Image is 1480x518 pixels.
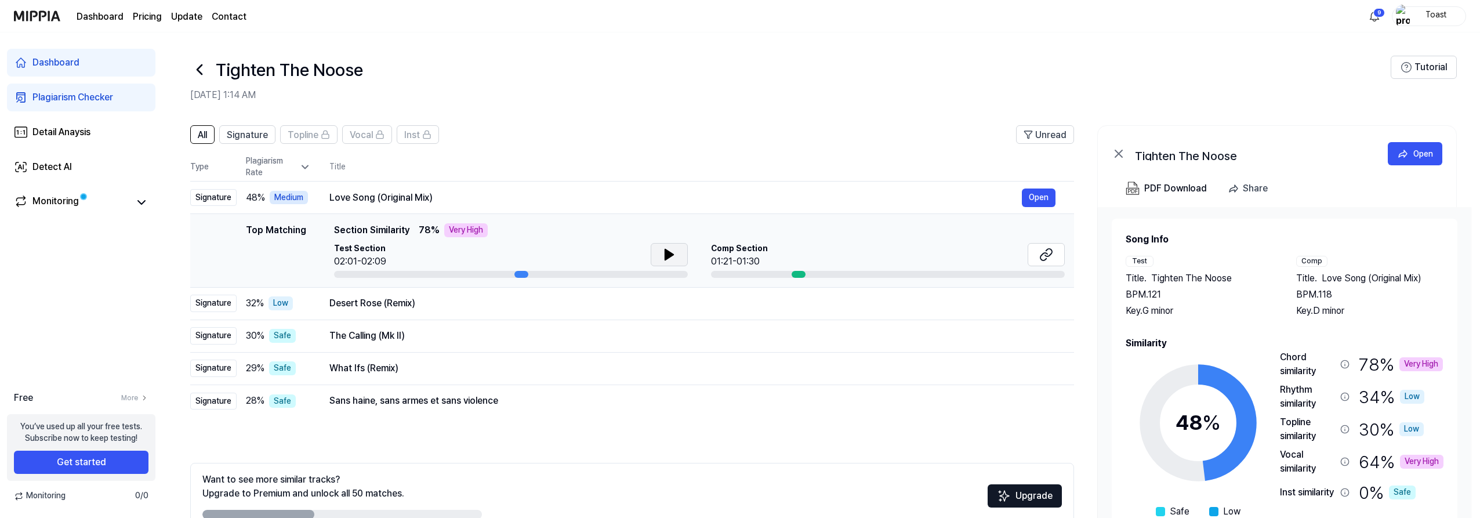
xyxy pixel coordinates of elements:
[246,191,265,205] span: 48 %
[14,194,130,211] a: Monitoring
[1359,383,1424,411] div: 34 %
[246,155,311,178] div: Plagiarism Rate
[1243,181,1268,196] div: Share
[246,329,264,343] span: 30 %
[190,327,237,345] div: Signature
[1400,455,1443,469] div: Very High
[1359,350,1443,378] div: 78 %
[1399,357,1443,371] div: Very High
[32,160,72,174] div: Detect AI
[246,296,264,310] span: 32 %
[1296,271,1317,285] span: Title .
[7,84,155,111] a: Plagiarism Checker
[1322,271,1421,285] span: Love Song (Original Mix)
[350,128,373,142] span: Vocal
[1391,56,1457,79] button: Tutorial
[202,473,404,501] div: Want to see more similar tracks? Upgrade to Premium and unlock all 50 matches.
[1126,336,1443,350] h2: Similarity
[14,391,33,405] span: Free
[14,490,66,502] span: Monitoring
[246,223,306,278] div: Top Matching
[711,243,768,255] span: Comp Section
[227,128,268,142] span: Signature
[1400,390,1424,404] div: Low
[329,296,1055,310] div: Desert Rose (Remix)
[1035,128,1067,142] span: Unread
[1144,181,1207,196] div: PDF Download
[20,421,142,444] div: You’ve used up all your free tests. Subscribe now to keep testing!
[1126,256,1153,267] div: Test
[1388,142,1442,165] button: Open
[404,128,420,142] span: Inst
[190,125,215,144] button: All
[288,128,318,142] span: Topline
[1123,177,1209,200] button: PDF Download
[32,194,79,211] div: Monitoring
[1151,271,1232,285] span: Tighten The Noose
[1280,486,1336,499] div: Inst similarity
[190,393,237,410] div: Signature
[77,10,124,24] a: Dashboard
[334,223,409,237] span: Section Similarity
[1126,233,1443,247] h2: Song Info
[988,484,1062,508] button: Upgrade
[190,153,237,182] th: Type
[342,125,392,144] button: Vocal
[280,125,338,144] button: Topline
[1280,415,1336,443] div: Topline similarity
[711,255,768,269] div: 01:21-01:30
[1016,125,1074,144] button: Unread
[190,295,237,312] div: Signature
[329,153,1074,181] th: Title
[121,393,148,403] a: More
[1126,182,1140,195] img: PDF Download
[1126,271,1147,285] span: Title .
[135,490,148,502] span: 0 / 0
[1223,177,1277,200] button: Share
[269,296,293,310] div: Low
[270,191,308,205] div: Medium
[246,361,264,375] span: 29 %
[171,10,202,24] a: Update
[269,329,296,343] div: Safe
[988,494,1062,505] a: SparklesUpgrade
[329,191,1022,205] div: Love Song (Original Mix)
[7,153,155,181] a: Detect AI
[1176,407,1221,439] div: 48
[1396,5,1410,28] img: profile
[1359,448,1443,476] div: 64 %
[334,255,386,269] div: 02:01-02:09
[216,57,363,82] h1: Tighten The Noose
[190,189,237,207] div: Signature
[14,451,148,474] button: Get started
[1126,304,1273,318] div: Key. G minor
[1280,350,1336,378] div: Chord similarity
[1413,147,1433,160] div: Open
[329,361,1055,375] div: What Ifs (Remix)
[269,361,296,375] div: Safe
[1280,383,1336,411] div: Rhythm similarity
[334,243,386,255] span: Test Section
[1135,147,1367,161] div: Tighten The Noose
[419,223,440,237] span: 78 %
[1022,189,1055,207] button: Open
[32,56,79,70] div: Dashboard
[7,49,155,77] a: Dashboard
[329,394,1055,408] div: Sans haine, sans armes et sans violence
[1389,486,1416,499] div: Safe
[1392,6,1466,26] button: profileToast
[1413,9,1459,22] div: Toast
[198,128,207,142] span: All
[1296,256,1327,267] div: Comp
[212,10,246,24] a: Contact
[32,90,113,104] div: Plagiarism Checker
[329,329,1055,343] div: The Calling (Mk II)
[1296,304,1443,318] div: Key. D minor
[133,10,162,24] a: Pricing
[190,88,1391,102] h2: [DATE] 1:14 AM
[1365,7,1384,26] button: 알림9
[1280,448,1336,476] div: Vocal similarity
[1367,9,1381,23] img: 알림
[1296,288,1443,302] div: BPM. 118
